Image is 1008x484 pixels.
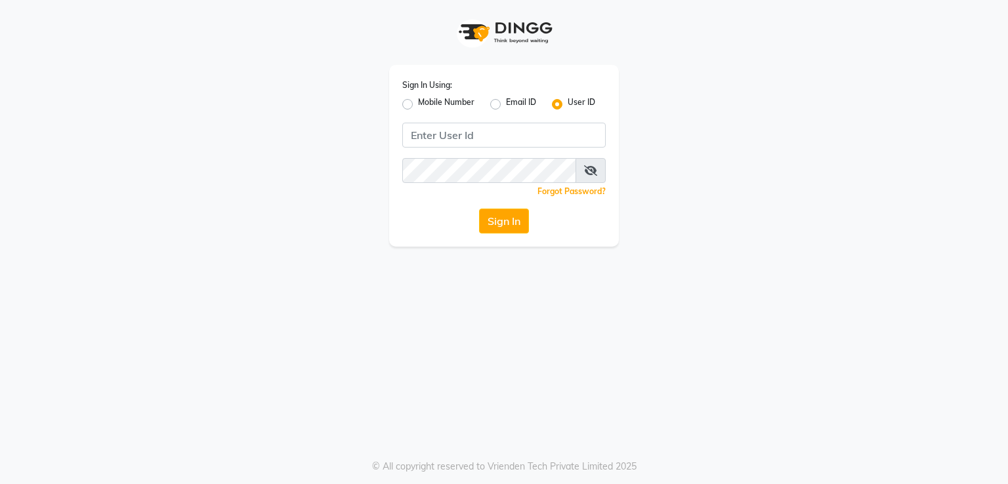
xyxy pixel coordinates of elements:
[402,158,576,183] input: Username
[568,96,595,112] label: User ID
[402,123,606,148] input: Username
[402,79,452,91] label: Sign In Using:
[537,186,606,196] a: Forgot Password?
[418,96,474,112] label: Mobile Number
[506,96,536,112] label: Email ID
[451,13,556,52] img: logo1.svg
[479,209,529,233] button: Sign In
